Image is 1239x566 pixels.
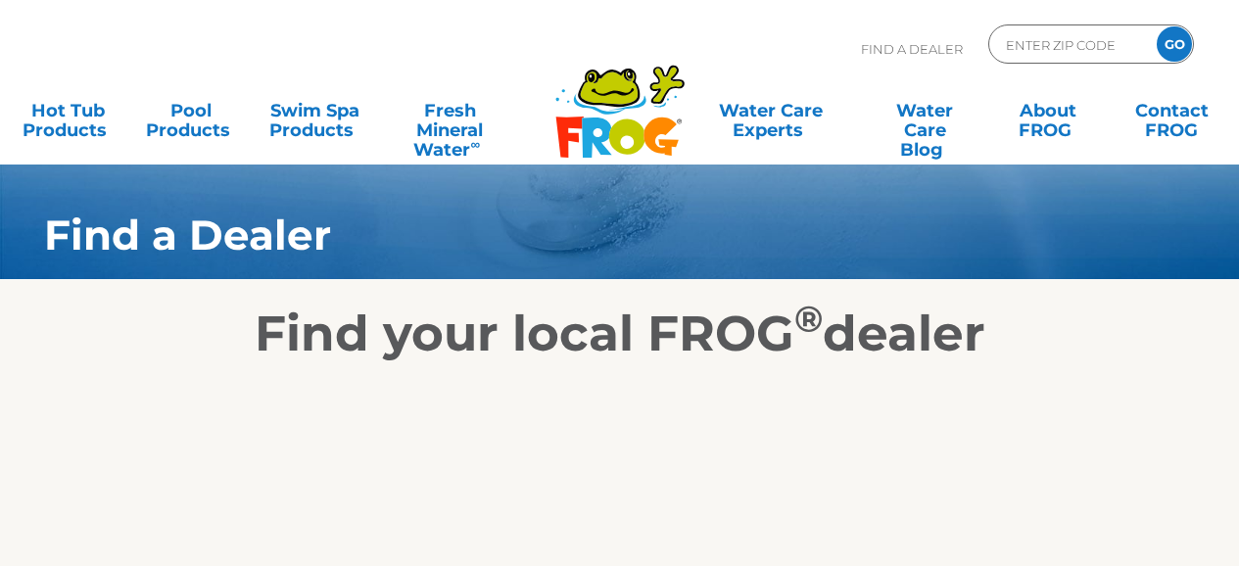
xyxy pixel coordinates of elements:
[470,136,480,152] sup: ∞
[693,91,849,130] a: Water CareExperts
[266,91,362,130] a: Swim SpaProducts
[390,91,510,130] a: Fresh MineralWater∞
[545,39,695,159] img: Frog Products Logo
[20,91,116,130] a: Hot TubProducts
[44,212,1104,259] h1: Find a Dealer
[1123,91,1219,130] a: ContactFROG
[1157,26,1192,62] input: GO
[143,91,239,130] a: PoolProducts
[794,297,823,341] sup: ®
[861,24,963,73] p: Find A Dealer
[877,91,973,130] a: Water CareBlog
[15,305,1224,363] h2: Find your local FROG dealer
[1000,91,1096,130] a: AboutFROG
